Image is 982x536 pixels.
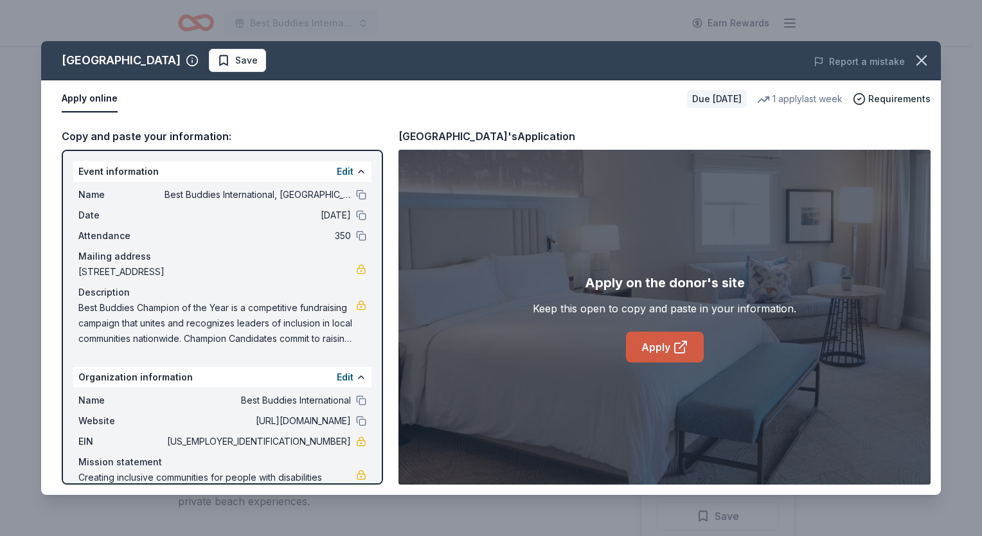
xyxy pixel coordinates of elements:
a: Apply [626,332,704,362]
span: 350 [165,228,351,244]
div: Due [DATE] [687,90,747,108]
span: [STREET_ADDRESS] [78,264,356,280]
button: Apply online [62,85,118,112]
button: Save [209,49,266,72]
button: Edit [337,370,353,385]
div: Mission statement [78,454,366,470]
span: Best Buddies International [165,393,351,408]
div: Description [78,285,366,300]
span: [URL][DOMAIN_NAME] [165,413,351,429]
span: Best Buddies Champion of the Year is a competitive fundraising campaign that unites and recognize... [78,300,356,346]
div: 1 apply last week [757,91,843,107]
div: Organization information [73,367,371,388]
span: [US_EMPLOYER_IDENTIFICATION_NUMBER] [165,434,351,449]
span: Name [78,187,165,202]
div: Mailing address [78,249,366,264]
span: Requirements [868,91,931,107]
span: Name [78,393,165,408]
span: Creating inclusive communities for people with disabilities through friendship, jobs, leadership ... [78,470,356,516]
span: Attendance [78,228,165,244]
span: Best Buddies International, [GEOGRAPHIC_DATA], Champion of the Year Gala [165,187,351,202]
div: Apply on the donor's site [585,272,745,293]
div: Keep this open to copy and paste in your information. [533,301,796,316]
span: [DATE] [165,208,351,223]
button: Requirements [853,91,931,107]
div: [GEOGRAPHIC_DATA] [62,50,181,71]
span: EIN [78,434,165,449]
span: Save [235,53,258,68]
span: Website [78,413,165,429]
button: Report a mistake [814,54,905,69]
button: Edit [337,164,353,179]
div: Event information [73,161,371,182]
span: Date [78,208,165,223]
div: Copy and paste your information: [62,128,383,145]
div: [GEOGRAPHIC_DATA]'s Application [398,128,575,145]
